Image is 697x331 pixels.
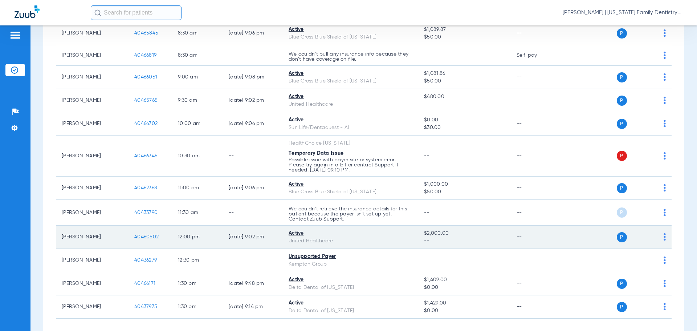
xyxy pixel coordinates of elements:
[134,31,158,36] span: 40465845
[134,121,158,126] span: 40466702
[172,22,223,45] td: 8:30 AM
[289,116,412,124] div: Active
[617,279,627,289] span: P
[664,209,666,216] img: group-dot-blue.svg
[617,28,627,39] span: P
[617,207,627,218] span: P
[172,89,223,112] td: 9:30 AM
[289,151,343,156] span: Temporary Data Issue
[511,272,560,295] td: --
[664,97,666,104] img: group-dot-blue.svg
[511,112,560,136] td: --
[56,66,129,89] td: [PERSON_NAME]
[134,185,157,190] span: 40462368
[511,200,560,226] td: --
[289,181,412,188] div: Active
[172,66,223,89] td: 9:00 AM
[424,26,505,33] span: $1,089.87
[172,45,223,66] td: 8:30 AM
[511,136,560,177] td: --
[223,136,283,177] td: --
[661,296,697,331] iframe: Chat Widget
[172,177,223,200] td: 11:00 AM
[289,33,412,41] div: Blue Cross Blue Shield of [US_STATE]
[56,22,129,45] td: [PERSON_NAME]
[424,181,505,188] span: $1,000.00
[617,183,627,193] span: P
[511,249,560,272] td: --
[223,295,283,319] td: [DATE] 9:14 PM
[134,74,157,80] span: 40466051
[56,226,129,249] td: [PERSON_NAME]
[664,280,666,287] img: group-dot-blue.svg
[56,89,129,112] td: [PERSON_NAME]
[289,276,412,284] div: Active
[424,101,505,108] span: --
[424,210,429,215] span: --
[223,177,283,200] td: [DATE] 9:06 PM
[289,157,412,173] p: Possible issue with payer site or system error. Please try again in a bit or contact Support if n...
[223,45,283,66] td: --
[289,101,412,108] div: United Healthcare
[424,93,505,101] span: $480.00
[511,22,560,45] td: --
[289,124,412,132] div: Sun Life/Dentaquest - AI
[172,249,223,272] td: 12:30 PM
[511,66,560,89] td: --
[134,210,158,215] span: 40433790
[223,66,283,89] td: [DATE] 9:08 PM
[134,304,157,309] span: 40437975
[172,295,223,319] td: 1:30 PM
[664,257,666,264] img: group-dot-blue.svg
[223,226,283,249] td: [DATE] 9:02 PM
[617,72,627,82] span: P
[511,89,560,112] td: --
[56,249,129,272] td: [PERSON_NAME]
[424,116,505,124] span: $0.00
[617,302,627,312] span: P
[424,299,505,307] span: $1,429.00
[56,295,129,319] td: [PERSON_NAME]
[289,237,412,245] div: United Healthcare
[289,307,412,315] div: Delta Dental of [US_STATE]
[134,281,155,286] span: 40466171
[424,230,505,237] span: $2,000.00
[664,52,666,59] img: group-dot-blue.svg
[134,153,157,158] span: 40466346
[289,93,412,101] div: Active
[289,70,412,77] div: Active
[511,295,560,319] td: --
[289,140,412,147] div: HealthChoice [US_STATE]
[172,272,223,295] td: 1:30 PM
[617,151,627,161] span: P
[289,26,412,33] div: Active
[289,299,412,307] div: Active
[56,45,129,66] td: [PERSON_NAME]
[289,188,412,196] div: Blue Cross Blue Shield of [US_STATE]
[56,112,129,136] td: [PERSON_NAME]
[424,307,505,315] span: $0.00
[617,232,627,242] span: P
[56,272,129,295] td: [PERSON_NAME]
[664,184,666,191] img: group-dot-blue.svg
[664,233,666,241] img: group-dot-blue.svg
[223,112,283,136] td: [DATE] 9:06 PM
[424,276,505,284] span: $1,409.00
[223,272,283,295] td: [DATE] 9:48 PM
[617,119,627,129] span: P
[172,200,223,226] td: 11:30 AM
[56,177,129,200] td: [PERSON_NAME]
[563,9,682,16] span: [PERSON_NAME] | [US_STATE] Family Dentistry
[424,53,429,58] span: --
[424,284,505,291] span: $0.00
[223,22,283,45] td: [DATE] 9:06 PM
[424,258,429,263] span: --
[289,253,412,261] div: Unsupported Payer
[134,234,159,239] span: 40460502
[511,177,560,200] td: --
[664,29,666,37] img: group-dot-blue.svg
[172,226,223,249] td: 12:00 PM
[424,70,505,77] span: $1,081.86
[424,77,505,85] span: $50.00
